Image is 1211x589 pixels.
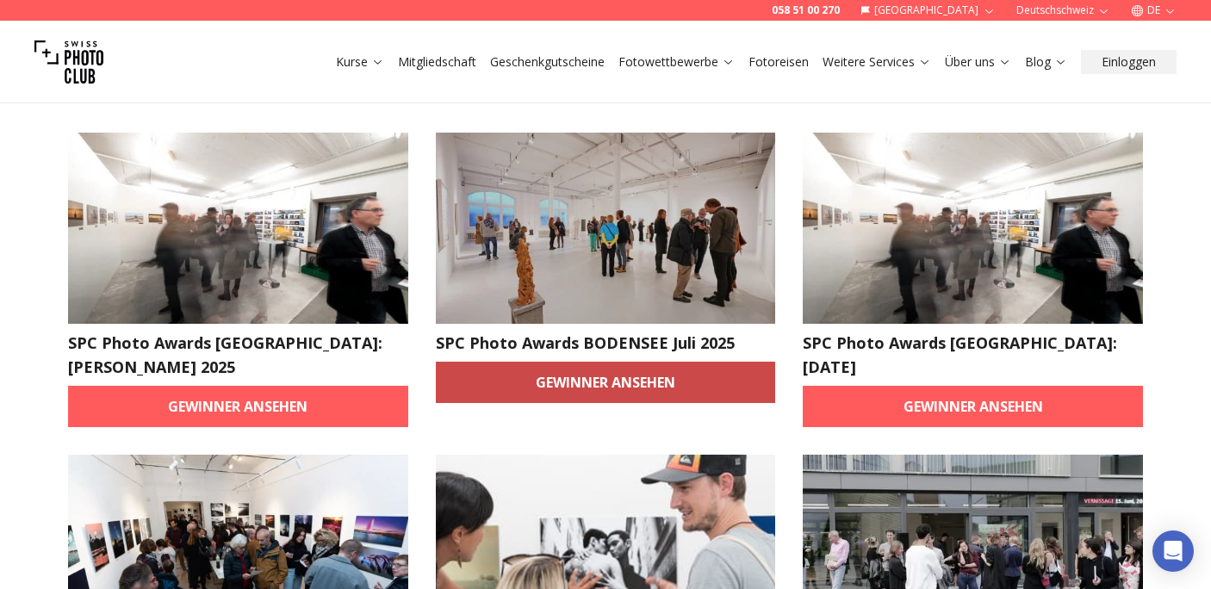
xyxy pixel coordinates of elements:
[772,3,840,17] a: 058 51 00 270
[612,50,742,74] button: Fotowettbewerbe
[436,133,776,324] img: SPC Photo Awards BODENSEE Juli 2025
[34,28,103,96] img: Swiss photo club
[1081,50,1177,74] button: Einloggen
[68,331,408,379] h2: SPC Photo Awards [GEOGRAPHIC_DATA]: [PERSON_NAME] 2025
[803,386,1143,427] a: Gewinner ansehen
[1025,53,1067,71] a: Blog
[436,362,776,403] a: Gewinner ansehen
[483,50,612,74] button: Geschenkgutscheine
[336,53,384,71] a: Kurse
[816,50,938,74] button: Weitere Services
[938,50,1018,74] button: Über uns
[945,53,1011,71] a: Über uns
[742,50,816,74] button: Fotoreisen
[436,331,776,355] h2: SPC Photo Awards BODENSEE Juli 2025
[618,53,735,71] a: Fotowettbewerbe
[398,53,476,71] a: Mitgliedschaft
[1152,530,1194,572] div: Open Intercom Messenger
[329,50,391,74] button: Kurse
[803,133,1143,324] img: SPC Photo Awards Zürich: Juni 2025
[803,331,1143,379] h2: SPC Photo Awards [GEOGRAPHIC_DATA]: [DATE]
[391,50,483,74] button: Mitgliedschaft
[1018,50,1074,74] button: Blog
[68,133,408,324] img: SPC Photo Awards Zürich: Herbst 2025
[823,53,931,71] a: Weitere Services
[490,53,605,71] a: Geschenkgutscheine
[68,386,408,427] a: Gewinner ansehen
[748,53,809,71] a: Fotoreisen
